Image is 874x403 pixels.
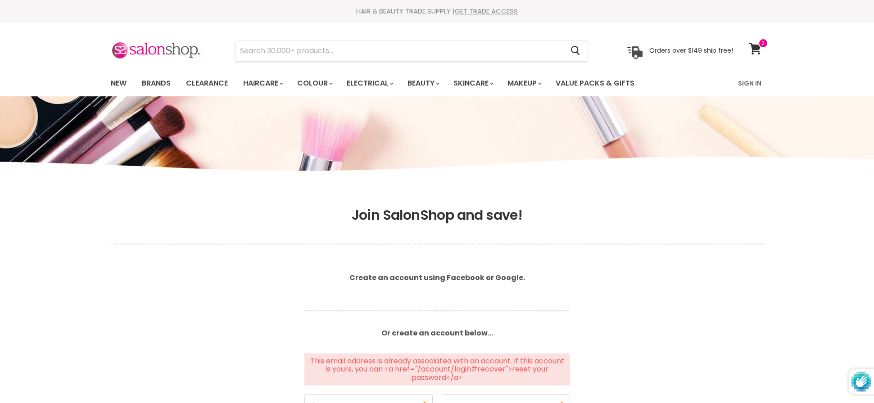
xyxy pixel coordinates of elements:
nav: Main [100,70,775,96]
a: Beauty [401,74,445,93]
a: Makeup [501,74,547,93]
a: Electrical [340,74,399,93]
b: Create an account using Facebook or Google. [349,272,525,283]
a: Sign In [733,74,767,93]
div: HAIR & BEAUTY TRADE SUPPLY | [100,7,775,16]
ul: Main menu [104,70,687,96]
form: Product [235,40,588,62]
a: Haircare [236,74,289,93]
h1: Join SalonShop and save! [111,207,764,223]
a: Value Packs & Gifts [549,74,641,93]
a: Colour [290,74,338,93]
a: GET TRADE ACCESS [455,6,518,16]
b: Or create an account below... [381,328,493,338]
a: Skincare [447,74,499,93]
input: Search [235,41,564,61]
li: This email address is already associated with an account. If this account is yours, you can <a hr... [310,357,565,382]
img: Protected by hCaptcha [851,369,871,394]
p: Orders over $149 ship free! [649,46,733,54]
button: Search [564,41,588,61]
a: Clearance [179,74,235,93]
